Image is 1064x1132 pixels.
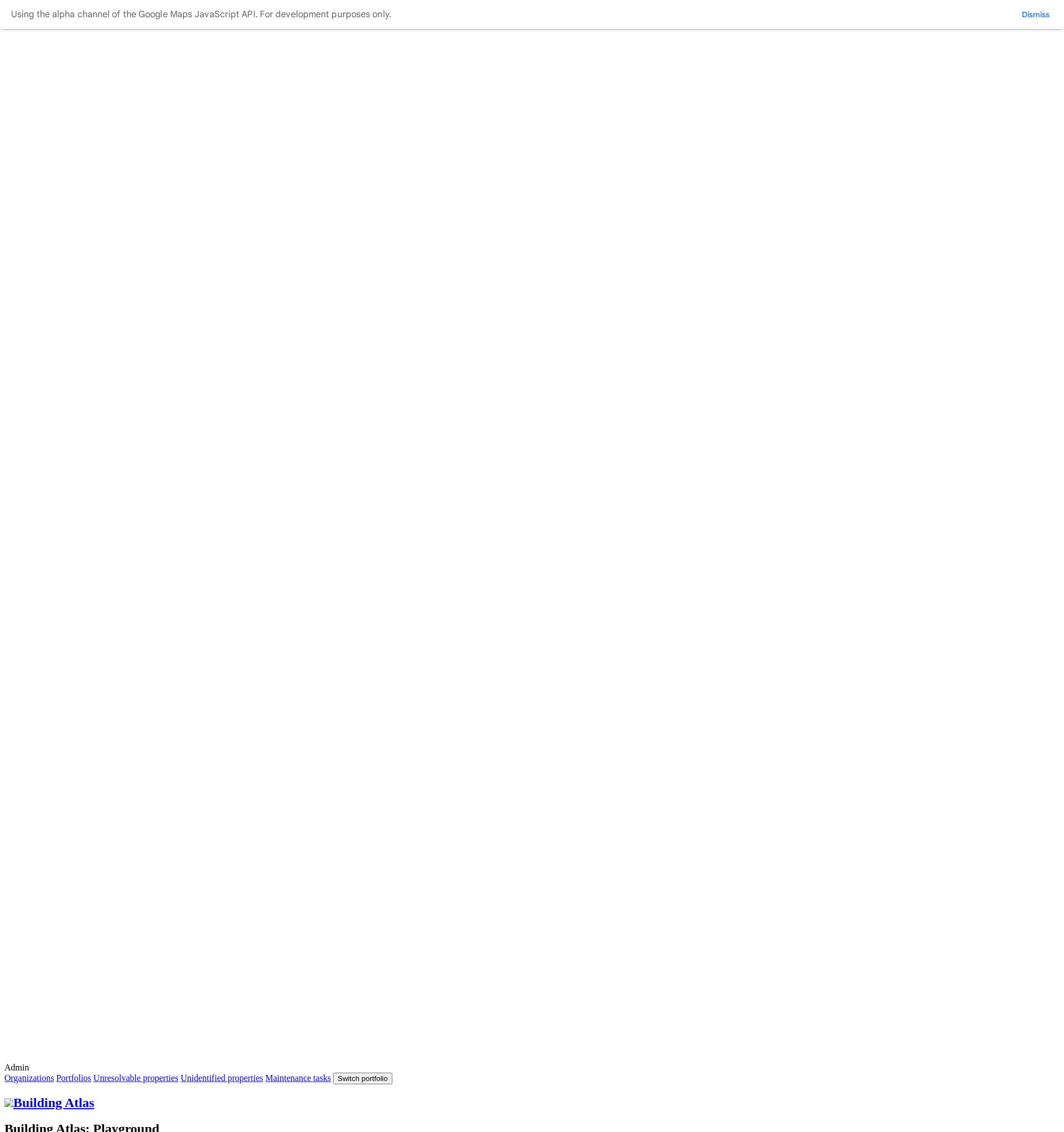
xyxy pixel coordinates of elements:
img: main-0bbd2752.svg [4,1098,13,1107]
a: Maintenance tasks [265,1073,331,1083]
button: Dismiss [1019,9,1053,20]
div: Using the alpha channel of the Google Maps JavaScript API. For development purposes only. [11,7,391,22]
a: Unresolvable properties [94,1073,178,1083]
label: Admin [4,1053,1060,1072]
a: Portfolios [56,1073,91,1083]
a: Building Atlas [4,1095,94,1110]
button: Switch portfolio [333,1073,392,1084]
a: Unidentified properties [181,1073,263,1083]
a: Organizations [4,1073,54,1083]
